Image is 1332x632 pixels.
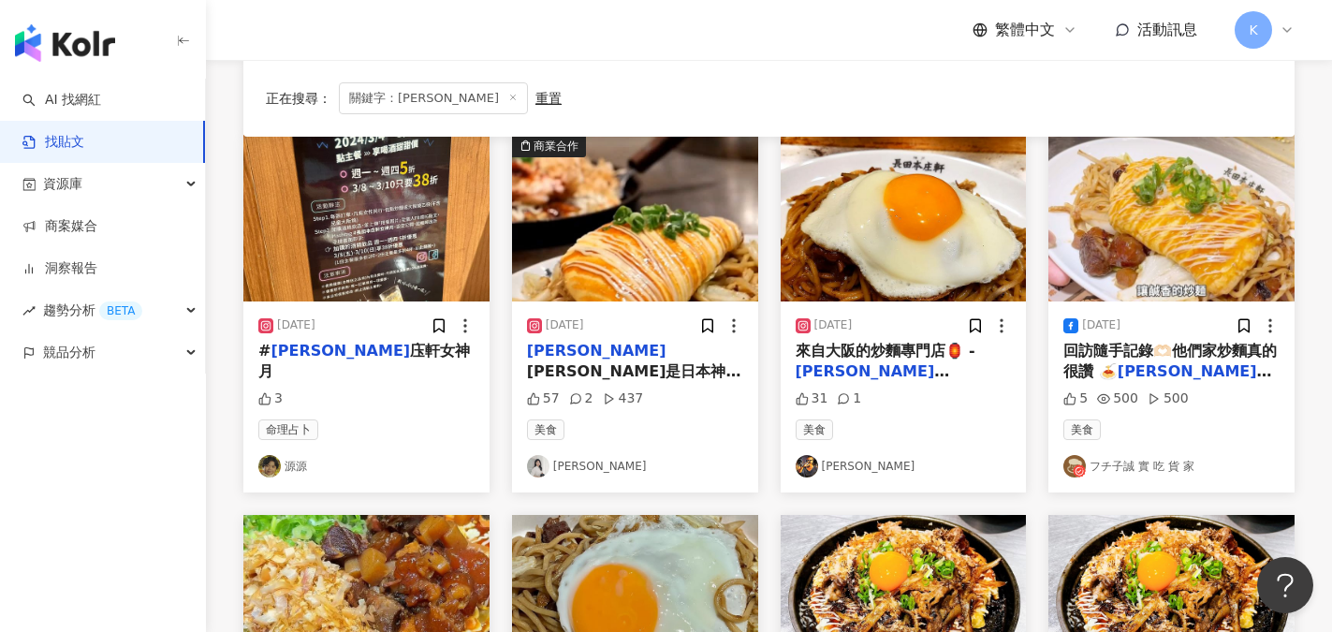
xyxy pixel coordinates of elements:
span: 美食 [796,419,833,440]
span: 命理占卜 [258,419,318,440]
img: post-image [1048,135,1295,301]
span: # [258,342,271,360]
mark: [PERSON_NAME] [527,342,666,360]
div: 重置 [535,91,562,106]
div: 437 [603,389,644,408]
mark: [PERSON_NAME] [796,362,950,380]
span: 活動訊息 [1137,21,1197,38]
span: 美食 [1063,419,1101,440]
span: [PERSON_NAME]是日本神戶炒麵鐵板燒的品牌，Google 評價高達4.8顆星，口碑非常好。主打使用自家製麵條，呈現正宗神戶炒麵風味。 [527,362,741,464]
mark: [PERSON_NAME] [1118,362,1272,380]
span: 趨勢分析 [43,289,142,331]
img: KOL Avatar [796,455,818,478]
div: 1 [837,389,861,408]
a: KOL Avatar[PERSON_NAME] [527,455,743,478]
div: 2 [569,389,593,408]
div: BETA [99,301,142,320]
span: 來自大阪的炒麵專門店🏮 - [796,342,975,360]
img: KOL Avatar [258,455,281,478]
a: 找貼文 [22,133,84,152]
iframe: Help Scout Beacon - Open [1257,557,1313,613]
div: [DATE] [814,317,853,333]
img: logo [15,24,115,62]
span: 正在搜尋 ： [266,91,331,106]
a: KOL Avatar[PERSON_NAME] [796,455,1012,478]
div: 商業合作 [534,137,578,155]
img: post-image [512,135,758,301]
a: 洞察報告 [22,259,97,278]
span: 關鍵字：[PERSON_NAME] [339,82,528,114]
div: 5 [1063,389,1088,408]
span: 美食 [527,419,564,440]
img: KOL Avatar [1063,455,1086,478]
a: searchAI 找網紅 [22,91,101,110]
span: 競品分析 [43,331,95,374]
mark: [PERSON_NAME] [271,342,410,360]
span: 回訪隨手記錄🫶🏻他們家炒麵真的很讚 🍝 [1063,342,1277,380]
span: K [1249,20,1257,40]
div: [DATE] [546,317,584,333]
div: [DATE] [277,317,315,333]
img: post-image [243,135,490,301]
img: post-image [781,135,1027,301]
div: 3 [258,389,283,408]
div: 57 [527,389,560,408]
div: 31 [796,389,828,408]
div: 500 [1097,389,1138,408]
span: 庒軒女神月 [258,342,470,380]
a: 商案媒合 [22,217,97,236]
a: KOL Avatar源源 [258,455,475,478]
span: 繁體中文 [995,20,1055,40]
div: [DATE] [1082,317,1120,333]
button: 商業合作 [512,135,758,301]
a: KOL Avatarフチ子誠 實 吃 貨 家 [1063,455,1280,478]
span: 資源庫 [43,163,82,205]
div: 500 [1148,389,1189,408]
img: KOL Avatar [527,455,549,478]
span: rise [22,304,36,317]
